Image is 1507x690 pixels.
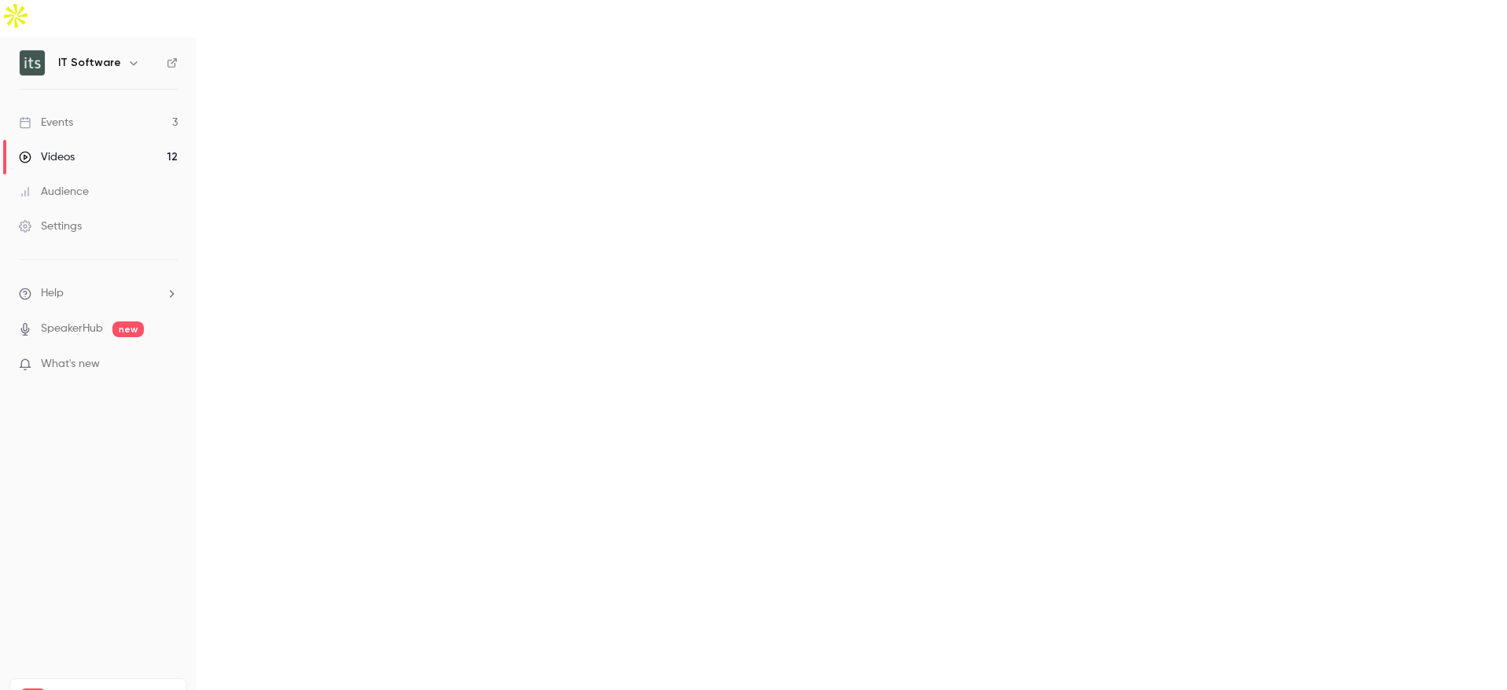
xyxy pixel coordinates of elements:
div: Events [19,115,73,130]
span: Help [41,285,64,302]
span: new [112,321,144,337]
span: What's new [41,356,100,373]
div: Videos [19,149,75,165]
a: SpeakerHub [41,321,103,337]
h6: IT Software [58,55,121,71]
div: Audience [19,184,89,200]
li: help-dropdown-opener [19,285,178,302]
img: IT Software [20,50,45,75]
div: Settings [19,218,82,234]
